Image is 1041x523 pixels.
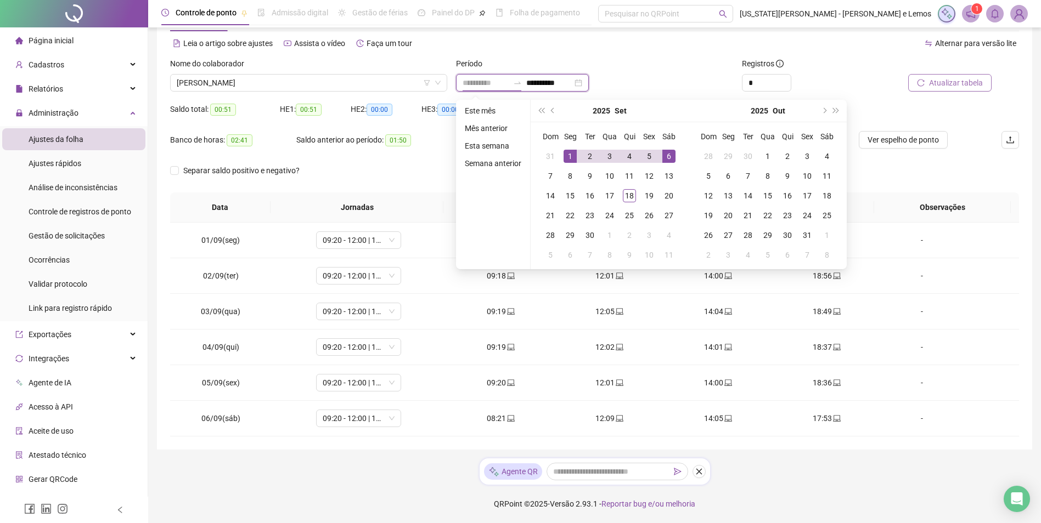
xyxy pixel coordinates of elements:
th: Jornadas [271,192,444,223]
td: 2025-10-18 [817,186,837,206]
div: 9 [623,248,636,261]
th: Sex [639,127,659,146]
div: 17 [801,189,814,202]
td: 2025-09-02 [580,146,600,166]
span: Atualizar tabela [929,77,983,89]
span: Controle de ponto [176,8,237,17]
div: 1 [603,229,616,242]
div: 5 [702,169,715,183]
div: 16 [583,189,597,202]
td: 2025-09-26 [639,206,659,225]
th: Seg [560,127,580,146]
div: 6 [564,248,577,261]
td: 2025-10-25 [817,206,837,225]
span: Integrações [29,354,69,363]
span: Gestão de férias [352,8,408,17]
div: 8 [603,248,616,261]
div: HE 3: [421,103,492,116]
button: month panel [773,100,785,122]
div: 7 [583,248,597,261]
td: 2025-10-04 [817,146,837,166]
div: 2 [583,150,597,163]
div: 22 [564,209,577,222]
div: 24 [603,209,616,222]
div: HE 1: [280,103,351,116]
button: prev-year [547,100,559,122]
span: export [15,331,23,338]
th: Qua [758,127,778,146]
span: book [496,9,503,16]
div: 23 [583,209,597,222]
td: 2025-09-13 [659,166,679,186]
div: 27 [662,209,676,222]
span: 1 [975,5,979,13]
div: 24 [801,209,814,222]
div: 6 [662,150,676,163]
div: 12:01 [564,270,655,282]
td: 2025-10-27 [718,225,738,245]
div: 21 [741,209,755,222]
th: Sáb [817,127,837,146]
td: 2025-10-11 [817,166,837,186]
span: clock-circle [161,9,169,16]
div: 8 [564,169,577,183]
span: Controle de registros de ponto [29,207,131,216]
div: 29 [564,229,577,242]
td: 2025-10-05 [541,245,560,265]
div: 28 [702,150,715,163]
sup: 1 [971,3,982,14]
div: 29 [722,150,735,163]
th: Qui [620,127,639,146]
div: 23 [781,209,794,222]
td: 2025-11-01 [817,225,837,245]
td: 2025-10-07 [580,245,600,265]
button: year panel [593,100,610,122]
span: info-circle [776,60,784,67]
span: notification [966,9,976,19]
span: solution [15,451,23,459]
span: Leia o artigo sobre ajustes [183,39,273,48]
div: 31 [801,229,814,242]
span: Registros [742,58,784,70]
div: 15 [761,189,774,202]
div: 21 [544,209,557,222]
div: 14:00 [672,270,763,282]
span: EDVALDO PEREIRA DE ALMEIDA [177,75,441,91]
td: 2025-09-30 [580,225,600,245]
th: Ter [738,127,758,146]
div: Saldo anterior ao período: [296,134,455,146]
div: 30 [583,229,597,242]
td: 2025-09-25 [620,206,639,225]
img: 87270 [1011,5,1027,22]
td: 2025-09-10 [600,166,620,186]
td: 2025-10-07 [738,166,758,186]
span: Gerar QRCode [29,475,77,484]
span: dashboard [418,9,425,16]
div: 29 [761,229,774,242]
td: 2025-10-01 [600,225,620,245]
button: next-year [818,100,830,122]
td: 2025-09-27 [659,206,679,225]
td: 2025-09-28 [541,225,560,245]
div: 5 [643,150,656,163]
td: 2025-10-23 [778,206,797,225]
span: qrcode [15,475,23,483]
th: Sex [797,127,817,146]
span: home [15,37,23,44]
td: 2025-10-30 [778,225,797,245]
td: 2025-09-18 [620,186,639,206]
span: file-done [257,9,265,16]
span: Atestado técnico [29,451,86,459]
td: 2025-09-21 [541,206,560,225]
td: 2025-09-28 [699,146,718,166]
td: 2025-11-06 [778,245,797,265]
div: 12 [643,169,656,183]
div: 18 [820,189,834,202]
td: 2025-09-14 [541,186,560,206]
td: 2025-10-14 [738,186,758,206]
div: 16 [781,189,794,202]
th: Qui [778,127,797,146]
div: 2 [781,150,794,163]
div: 09:18 [455,270,546,282]
div: 30 [741,150,755,163]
